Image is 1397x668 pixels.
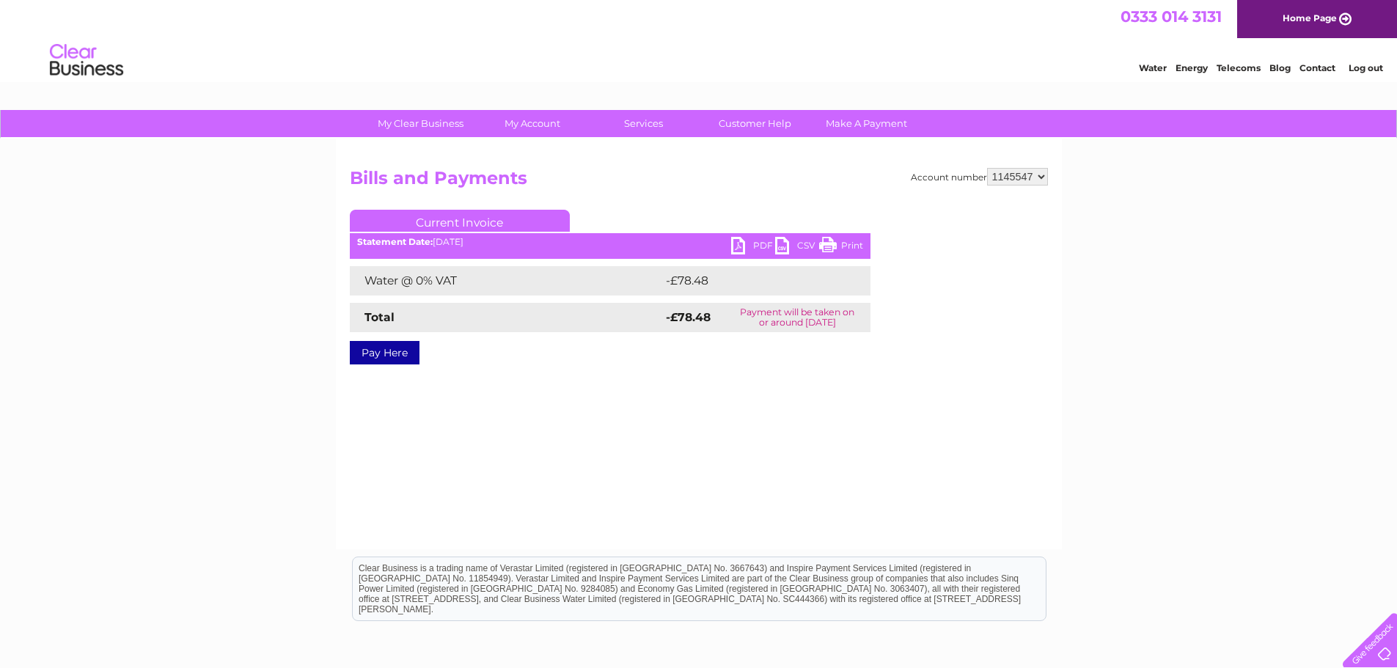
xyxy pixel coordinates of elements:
[472,110,593,137] a: My Account
[364,310,395,324] strong: Total
[1176,62,1208,73] a: Energy
[1217,62,1261,73] a: Telecoms
[353,8,1046,71] div: Clear Business is a trading name of Verastar Limited (registered in [GEOGRAPHIC_DATA] No. 3667643...
[775,237,819,258] a: CSV
[350,266,662,296] td: Water @ 0% VAT
[666,310,711,324] strong: -£78.48
[1299,62,1335,73] a: Contact
[662,266,844,296] td: -£78.48
[49,38,124,83] img: logo.png
[350,341,419,364] a: Pay Here
[350,210,570,232] a: Current Invoice
[357,236,433,247] b: Statement Date:
[694,110,815,137] a: Customer Help
[725,303,870,332] td: Payment will be taken on or around [DATE]
[819,237,863,258] a: Print
[806,110,927,137] a: Make A Payment
[350,237,870,247] div: [DATE]
[1349,62,1383,73] a: Log out
[360,110,481,137] a: My Clear Business
[350,168,1048,196] h2: Bills and Payments
[731,237,775,258] a: PDF
[1139,62,1167,73] a: Water
[583,110,704,137] a: Services
[1269,62,1291,73] a: Blog
[911,168,1048,186] div: Account number
[1121,7,1222,26] a: 0333 014 3131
